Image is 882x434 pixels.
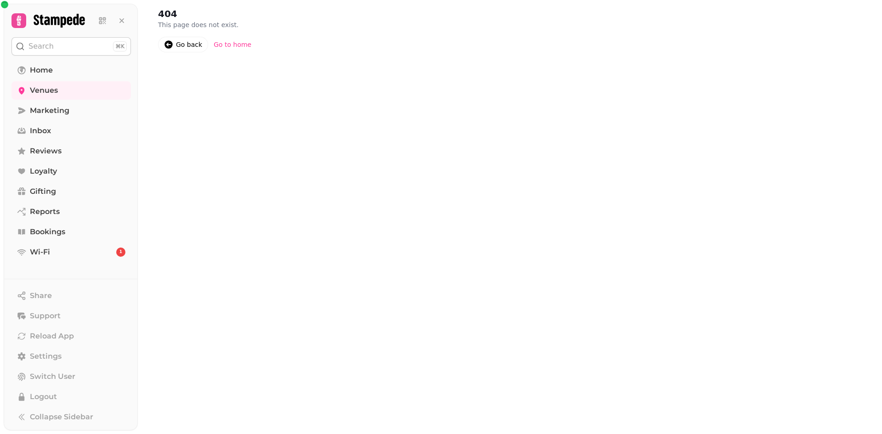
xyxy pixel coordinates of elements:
[30,85,58,96] span: Venues
[30,371,75,382] span: Switch User
[30,290,52,301] span: Share
[208,37,257,52] a: Go to home
[11,287,131,305] button: Share
[30,391,57,402] span: Logout
[30,125,51,136] span: Inbox
[11,182,131,201] a: Gifting
[11,203,131,221] a: Reports
[214,40,251,49] div: Go to home
[11,122,131,140] a: Inbox
[30,166,57,177] span: Loyalty
[11,388,131,406] button: Logout
[11,307,131,325] button: Support
[11,367,131,386] button: Switch User
[30,146,62,157] span: Reviews
[30,105,69,116] span: Marketing
[119,249,122,255] span: 1
[30,331,74,342] span: Reload App
[158,37,208,52] a: Go back
[11,243,131,261] a: Wi-Fi1
[30,411,93,423] span: Collapse Sidebar
[158,7,334,20] h2: 404
[30,65,53,76] span: Home
[11,162,131,180] a: Loyalty
[11,81,131,100] a: Venues
[113,41,127,51] div: ⌘K
[30,310,61,321] span: Support
[30,226,65,237] span: Bookings
[11,61,131,79] a: Home
[11,101,131,120] a: Marketing
[176,40,202,49] div: Go back
[28,41,54,52] p: Search
[158,20,393,29] p: This page does not exist.
[11,37,131,56] button: Search⌘K
[11,408,131,426] button: Collapse Sidebar
[30,351,62,362] span: Settings
[11,142,131,160] a: Reviews
[11,223,131,241] a: Bookings
[11,327,131,345] button: Reload App
[11,347,131,366] a: Settings
[30,206,60,217] span: Reports
[30,247,50,258] span: Wi-Fi
[30,186,56,197] span: Gifting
